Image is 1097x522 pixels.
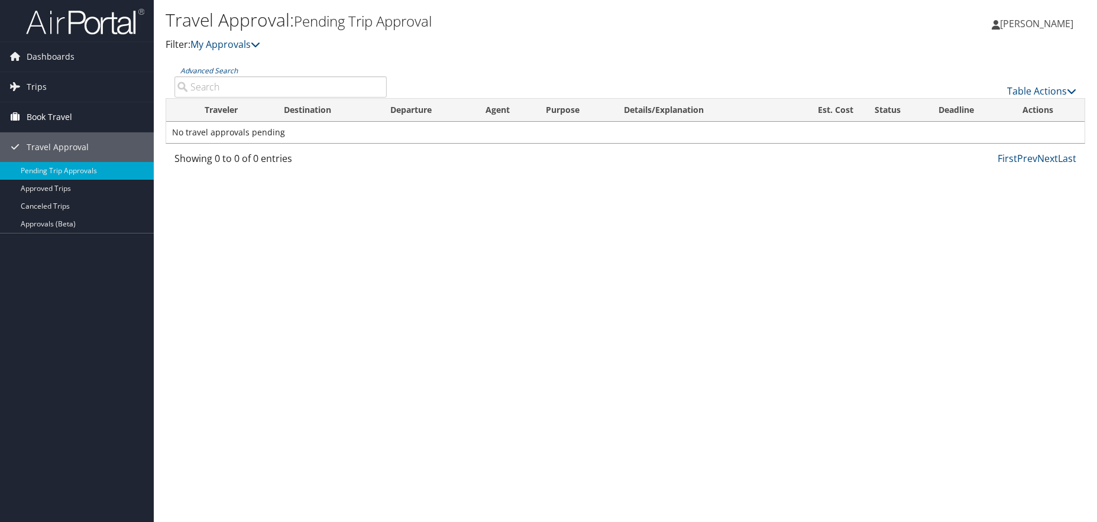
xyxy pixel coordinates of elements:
th: Status: activate to sort column ascending [864,99,928,122]
div: Showing 0 to 0 of 0 entries [174,151,387,171]
th: Agent [475,99,535,122]
a: Last [1058,152,1076,165]
th: Deadline: activate to sort column descending [928,99,1012,122]
th: Destination: activate to sort column ascending [273,99,380,122]
th: Est. Cost: activate to sort column ascending [784,99,865,122]
th: Purpose [535,99,614,122]
a: Advanced Search [180,66,238,76]
a: My Approvals [190,38,260,51]
th: Departure: activate to sort column ascending [380,99,475,122]
th: Traveler: activate to sort column ascending [194,99,273,122]
th: Details/Explanation [613,99,783,122]
span: Travel Approval [27,132,89,162]
span: [PERSON_NAME] [1000,17,1073,30]
span: Book Travel [27,102,72,132]
span: Trips [27,72,47,102]
a: First [998,152,1017,165]
a: Table Actions [1007,85,1076,98]
a: [PERSON_NAME] [992,6,1085,41]
th: Actions [1012,99,1085,122]
span: Dashboards [27,42,75,72]
a: Next [1037,152,1058,165]
small: Pending Trip Approval [294,11,432,31]
a: Prev [1017,152,1037,165]
h1: Travel Approval: [166,8,779,33]
td: No travel approvals pending [166,122,1085,143]
p: Filter: [166,37,779,53]
img: airportal-logo.png [26,8,144,35]
input: Advanced Search [174,76,387,98]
